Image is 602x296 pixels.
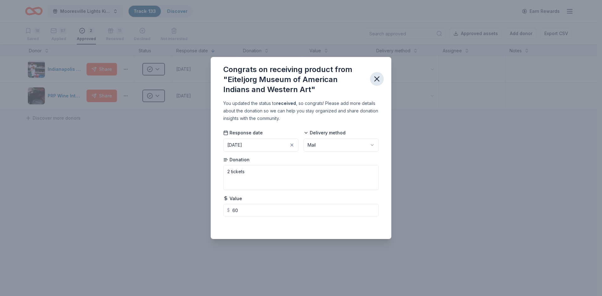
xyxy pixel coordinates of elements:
[227,141,242,149] div: [DATE]
[223,100,379,122] div: You updated the status to , so congrats! Please add more details about the donation so we can hel...
[223,65,365,95] div: Congrats on receiving product from "Eiteljorg Museum of American Indians and Western Art"
[276,101,296,106] b: received
[304,130,346,136] span: Delivery method
[223,138,298,152] button: [DATE]
[223,130,263,136] span: Response date
[223,195,242,202] span: Value
[223,165,379,190] textarea: 2 tickets
[223,157,250,163] span: Donation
